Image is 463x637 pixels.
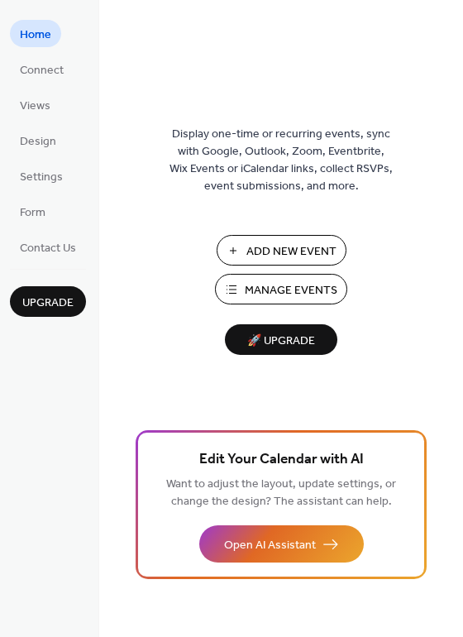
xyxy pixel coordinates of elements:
[20,62,64,79] span: Connect
[10,127,66,154] a: Design
[166,473,396,513] span: Want to adjust the layout, update settings, or change the design? The assistant can help.
[10,233,86,261] a: Contact Us
[10,198,55,225] a: Form
[217,235,346,266] button: Add New Event
[246,243,337,261] span: Add New Event
[10,55,74,83] a: Connect
[20,240,76,257] span: Contact Us
[215,274,347,304] button: Manage Events
[169,126,393,195] span: Display one-time or recurring events, sync with Google, Outlook, Zoom, Eventbrite, Wix Events or ...
[20,169,63,186] span: Settings
[22,295,74,312] span: Upgrade
[20,204,45,222] span: Form
[199,448,364,472] span: Edit Your Calendar with AI
[20,98,50,115] span: Views
[10,20,61,47] a: Home
[10,162,73,189] a: Settings
[20,26,51,44] span: Home
[224,537,316,554] span: Open AI Assistant
[235,330,327,352] span: 🚀 Upgrade
[199,525,364,563] button: Open AI Assistant
[225,324,337,355] button: 🚀 Upgrade
[10,91,60,118] a: Views
[245,282,337,299] span: Manage Events
[20,133,56,151] span: Design
[10,286,86,317] button: Upgrade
